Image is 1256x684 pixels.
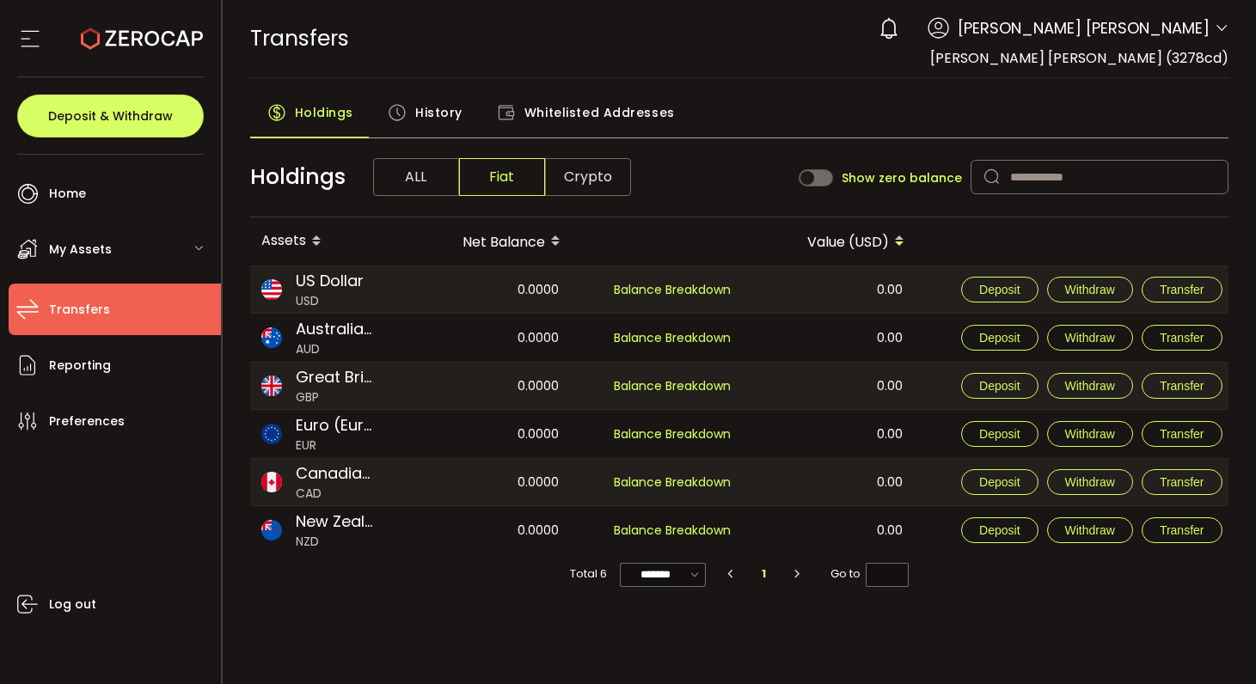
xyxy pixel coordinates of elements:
[296,340,373,358] span: AUD
[746,506,916,554] div: 0.00
[402,314,573,362] div: 0.0000
[614,328,731,348] span: Balance Breakdown
[614,521,731,540] span: Balance Breakdown
[296,292,364,310] span: USD
[402,506,573,554] div: 0.0000
[261,327,282,348] img: aud_portfolio.svg
[49,297,110,322] span: Transfers
[402,363,573,409] div: 0.0000
[248,227,402,256] div: Assets
[296,388,373,406] span: GBP
[402,410,573,458] div: 0.0000
[614,280,731,300] span: Balance Breakdown
[746,227,918,256] div: Value (USD)
[250,23,349,53] span: Transfers
[402,227,574,256] div: Net Balance
[614,473,731,492] span: Balance Breakdown
[49,409,125,434] span: Preferences
[49,237,112,262] span: My Assets
[614,424,731,444] span: Balance Breakdown
[261,376,282,396] img: gbp_portfolio.svg
[295,95,353,130] span: Holdings
[296,510,373,533] span: New Zealand Dollar
[49,181,86,206] span: Home
[402,266,573,313] div: 0.0000
[749,562,780,586] li: 1
[614,376,731,396] span: Balance Breakdown
[296,485,373,503] span: CAD
[415,95,463,130] span: History
[296,365,373,388] span: Great Britain Pound
[746,266,916,313] div: 0.00
[49,353,111,378] span: Reporting
[296,413,373,437] span: Euro (European Monetary Unit)
[49,592,96,617] span: Log out
[250,161,346,193] span: Holdings
[48,110,173,122] span: Deposit & Withdraw
[871,27,1256,684] iframe: Chat Widget
[746,459,916,505] div: 0.00
[261,279,282,300] img: usd_portfolio.svg
[296,461,373,485] span: Canadian dollar
[296,269,364,292] span: US Dollar
[842,172,962,184] span: Show zero balance
[958,16,1210,40] span: [PERSON_NAME] [PERSON_NAME]
[570,562,607,586] span: Total 6
[524,95,675,130] span: Whitelisted Addresses
[296,437,373,455] span: EUR
[830,562,909,586] span: Go to
[373,158,459,196] span: ALL
[746,410,916,458] div: 0.00
[296,533,373,551] span: NZD
[261,472,282,492] img: cad_portfolio.svg
[261,520,282,540] img: nzd_portfolio.svg
[296,317,373,340] span: Australian Dollar
[402,459,573,505] div: 0.0000
[459,158,545,196] span: Fiat
[17,95,204,137] button: Deposit & Withdraw
[746,314,916,362] div: 0.00
[545,158,631,196] span: Crypto
[746,363,916,409] div: 0.00
[261,424,282,444] img: eur_portfolio.svg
